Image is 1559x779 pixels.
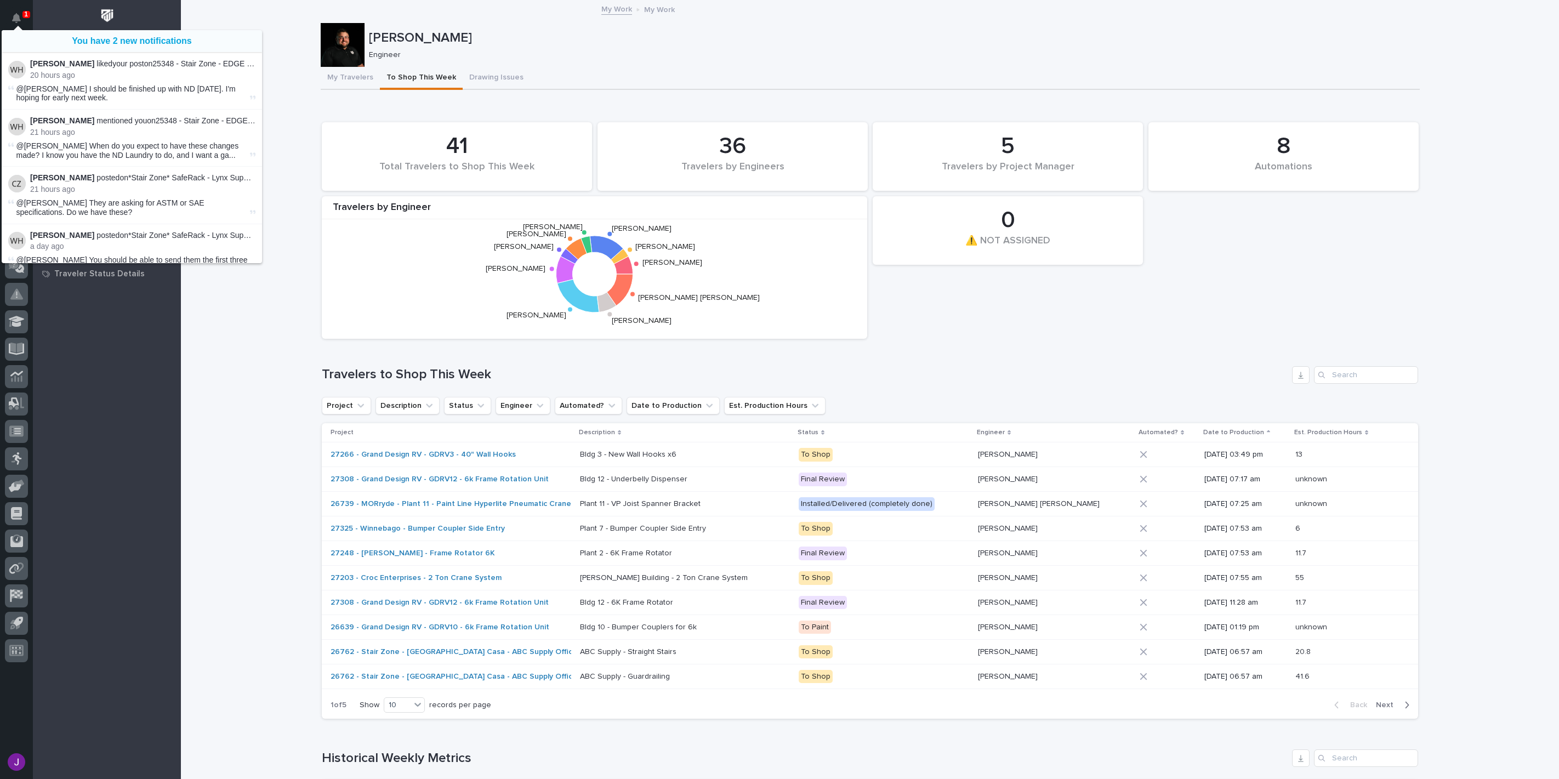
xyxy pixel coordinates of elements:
[1204,647,1287,657] p: [DATE] 06:57 am
[1204,450,1287,459] p: [DATE] 03:49 pm
[1295,547,1308,558] p: 11.7
[799,473,847,486] div: Final Review
[638,294,760,302] text: [PERSON_NAME] [PERSON_NAME]
[331,450,516,459] a: 27266 - Grand Design RV - GDRV3 - 40" Wall Hooks
[580,670,672,681] p: ABC Supply - Guardrailing
[580,547,674,558] p: Plant 2 - 6K Frame Rotator
[616,133,849,160] div: 36
[507,311,566,319] text: [PERSON_NAME]
[16,141,248,160] span: @[PERSON_NAME] When do you expect to have these changes made? I know you have the ND Laundry to d...
[128,231,276,240] a: *Stair Zone* SafeRack - Lynx Supply - Stair
[1167,133,1400,160] div: 8
[978,547,1040,558] p: [PERSON_NAME]
[331,647,577,657] a: 26762 - Stair Zone - [GEOGRAPHIC_DATA] Casa - ABC Supply Office
[601,2,632,15] a: My Work
[1314,749,1418,767] input: Search
[30,71,255,80] p: 20 hours ago
[978,596,1040,607] p: [PERSON_NAME]
[360,701,379,710] p: Show
[799,571,833,585] div: To Shop
[16,255,248,274] span: @[PERSON_NAME] You should be able to send them the first three pages of the fab set. That include...
[30,59,94,68] strong: [PERSON_NAME]
[5,750,28,774] button: users-avatar
[616,161,849,184] div: Travelers by Engineers
[1295,522,1302,533] p: 6
[1314,366,1418,384] div: Search
[322,590,1418,615] tr: 27308 - Grand Design RV - GDRV12 - 6k Frame Rotation Unit Bldg 12 - 6K Frame RotatorBldg 12 - 6K ...
[1204,598,1287,607] p: [DATE] 11:28 am
[978,448,1040,459] p: [PERSON_NAME]
[635,243,695,251] text: [PERSON_NAME]
[322,397,371,414] button: Project
[799,645,833,659] div: To Shop
[977,427,1005,439] p: Engineer
[30,59,255,69] p: liked your post on 25348 - Stair Zone - EDGE Fall Protection - Path C Yard :
[486,265,545,273] text: [PERSON_NAME]
[580,522,708,533] p: Plant 7 - Bumper Coupler Side Entry
[322,202,867,220] div: Travelers by Engineer
[523,223,583,231] text: [PERSON_NAME]
[612,317,672,325] text: [PERSON_NAME]
[724,397,826,414] button: Est. Production Hours
[369,50,1411,60] p: Engineer
[799,547,847,560] div: Final Review
[16,84,236,103] span: @[PERSON_NAME] I should be finished up with ND [DATE]. I'm hoping for early next week.
[322,640,1418,664] tr: 26762 - Stair Zone - [GEOGRAPHIC_DATA] Casa - ABC Supply Office ABC Supply - Straight StairsABC S...
[321,67,380,90] button: My Travelers
[799,621,831,634] div: To Paint
[891,207,1124,234] div: 0
[644,3,675,15] p: My Work
[1295,571,1306,583] p: 55
[322,467,1418,492] tr: 27308 - Grand Design RV - GDRV12 - 6k Frame Rotation Unit Bldg 12 - Underbelly DispenserBldg 12 -...
[8,61,26,78] img: Wynne Hochstetler
[1295,645,1313,657] p: 20.8
[331,524,505,533] a: 27325 - Winnebago - Bumper Coupler Side Entry
[384,700,411,711] div: 10
[369,30,1415,46] p: [PERSON_NAME]
[1376,700,1400,710] span: Next
[1204,623,1287,632] p: [DATE] 01:19 pm
[494,243,554,251] text: [PERSON_NAME]
[1295,473,1329,484] p: unknown
[322,492,1418,516] tr: 26739 - MORryde - Plant 11 - Paint Line Hyperlite Pneumatic Crane Plant 11 - VP Joist Spanner Bra...
[799,497,935,511] div: Installed/Delivered (completely done)
[340,161,573,184] div: Total Travelers to Shop This Week
[5,7,28,30] button: Notifications
[8,175,26,192] img: Cole Ziegler
[978,645,1040,657] p: [PERSON_NAME]
[380,67,463,90] button: To Shop This Week
[444,397,491,414] button: Status
[978,670,1040,681] p: [PERSON_NAME]
[30,231,255,240] p: posted on :
[331,573,502,583] a: 27203 - Croc Enterprises - 2 Ton Crane System
[555,397,622,414] button: Automated?
[322,541,1418,566] tr: 27248 - [PERSON_NAME] - Frame Rotator 6K Plant 2 - 6K Frame RotatorPlant 2 - 6K Frame Rotator Fin...
[1204,672,1287,681] p: [DATE] 06:57 am
[331,623,549,632] a: 26639 - Grand Design RV - GDRV10 - 6k Frame Rotation Unit
[579,427,615,439] p: Description
[156,116,347,125] a: 25348 - Stair Zone - EDGE Fall Protection - Path C Yard
[30,116,255,126] p: mentioned you on :
[580,473,690,484] p: Bldg 12 - Underbelly Dispenser
[322,664,1418,689] tr: 26762 - Stair Zone - [GEOGRAPHIC_DATA] Casa - ABC Supply Office ABC Supply - GuardrailingABC Supp...
[1204,524,1287,533] p: [DATE] 07:53 am
[322,566,1418,590] tr: 27203 - Croc Enterprises - 2 Ton Crane System [PERSON_NAME] Building - 2 Ton Crane System[PERSON_...
[30,116,94,125] strong: [PERSON_NAME]
[429,701,491,710] p: records per page
[322,442,1418,467] tr: 27266 - Grand Design RV - GDRV3 - 40" Wall Hooks Bldg 3 - New Wall Hooks x6Bldg 3 - New Wall Hook...
[1295,621,1329,632] p: unknown
[580,645,679,657] p: ABC Supply - Straight Stairs
[978,621,1040,632] p: [PERSON_NAME]
[30,242,255,251] p: a day ago
[1167,161,1400,184] div: Automations
[1295,448,1305,459] p: 13
[72,36,191,46] a: You have 2 new notifications
[799,448,833,462] div: To Shop
[16,198,204,217] span: @[PERSON_NAME] They are asking for ASTM or SAE specifications. Do we have these?
[331,427,354,439] p: Project
[33,265,181,282] a: Traveler Status Details
[322,615,1418,640] tr: 26639 - Grand Design RV - GDRV10 - 6k Frame Rotation Unit Bldg 10 - Bumper Couplers for 6kBldg 10...
[580,497,703,509] p: Plant 11 - VP Joist Spanner Bracket
[1295,497,1329,509] p: unknown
